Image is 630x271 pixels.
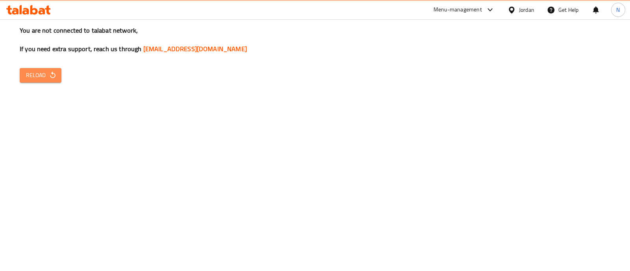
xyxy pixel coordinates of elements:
[143,43,247,55] a: [EMAIL_ADDRESS][DOMAIN_NAME]
[519,6,534,14] div: Jordan
[616,6,620,14] span: N
[26,70,55,80] span: Reload
[434,5,482,15] div: Menu-management
[20,68,61,83] button: Reload
[20,26,610,53] h3: You are not connected to talabat network, If you need extra support, reach us through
